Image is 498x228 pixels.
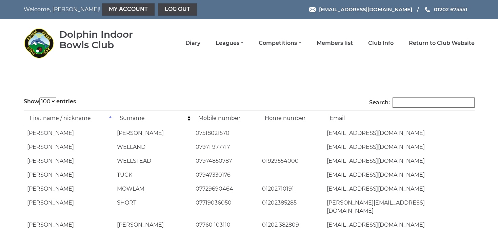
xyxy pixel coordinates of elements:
td: Surname: activate to sort column ascending [114,110,192,126]
td: [PERSON_NAME] [24,182,114,196]
a: Email [EMAIL_ADDRESS][DOMAIN_NAME] [309,5,412,13]
span: [EMAIL_ADDRESS][DOMAIN_NAME] [319,6,412,13]
a: Log out [158,3,197,16]
td: Mobile number [192,110,259,126]
td: 07947330176 [192,168,259,182]
td: 07729690464 [192,182,259,196]
a: Return to Club Website [409,39,475,47]
td: 01929554000 [259,154,323,168]
td: TUCK [114,168,192,182]
td: [EMAIL_ADDRESS][DOMAIN_NAME] [323,168,474,182]
td: [PERSON_NAME] [24,140,114,154]
td: [PERSON_NAME][EMAIL_ADDRESS][DOMAIN_NAME] [323,196,474,218]
td: [EMAIL_ADDRESS][DOMAIN_NAME] [323,126,474,140]
td: 07971 977717 [192,140,259,154]
img: Phone us [425,7,430,12]
td: [PERSON_NAME] [24,126,114,140]
td: WELLAND [114,140,192,154]
td: [EMAIL_ADDRESS][DOMAIN_NAME] [323,182,474,196]
td: WELLSTEAD [114,154,192,168]
label: Search: [369,98,475,108]
a: Leagues [216,39,243,47]
td: [EMAIL_ADDRESS][DOMAIN_NAME] [323,140,474,154]
td: [PERSON_NAME] [24,168,114,182]
td: MOWLAM [114,182,192,196]
a: Members list [317,39,353,47]
a: My Account [102,3,155,16]
img: Dolphin Indoor Bowls Club [24,28,54,58]
td: First name / nickname: activate to sort column descending [24,110,114,126]
td: 01202710191 [259,182,323,196]
td: SHORT [114,196,192,218]
td: Home number [259,110,323,126]
td: [PERSON_NAME] [114,126,192,140]
a: Diary [185,39,200,47]
td: 07518021570 [192,126,259,140]
label: Show entries [24,98,76,106]
td: [PERSON_NAME] [24,196,114,218]
td: Email [323,110,474,126]
span: 01202 675551 [434,6,467,13]
td: [EMAIL_ADDRESS][DOMAIN_NAME] [323,154,474,168]
div: Dolphin Indoor Bowls Club [59,29,153,50]
select: Showentries [39,98,56,105]
td: 01202385285 [259,196,323,218]
a: Club Info [368,39,394,47]
td: 07719036050 [192,196,259,218]
td: 07974850787 [192,154,259,168]
a: Competitions [259,39,301,47]
td: [PERSON_NAME] [24,154,114,168]
input: Search: [393,98,475,108]
nav: Welcome, [PERSON_NAME]! [24,3,206,16]
a: Phone us 01202 675551 [424,5,467,13]
img: Email [309,7,316,12]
